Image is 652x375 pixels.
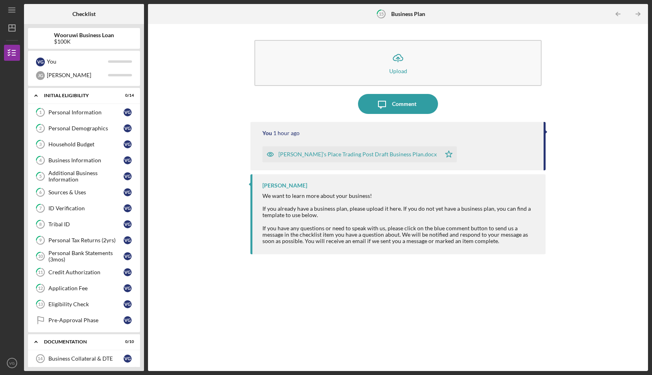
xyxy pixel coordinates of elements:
[39,110,42,115] tspan: 1
[389,68,407,74] div: Upload
[124,172,132,180] div: V G
[32,168,136,184] a: 5Additional Business InformationVG
[124,252,132,260] div: V G
[32,120,136,136] a: 2Personal DemographicsVG
[39,142,42,147] tspan: 3
[32,264,136,280] a: 11Credit AuthorizationVG
[32,351,136,367] a: 14Business Collateral & DTEVG
[262,225,538,244] div: If you have any questions or need to speak with us, please click on the blue comment button to se...
[124,140,132,148] div: V G
[38,356,43,361] tspan: 14
[48,141,124,148] div: Household Budget
[32,280,136,296] a: 12Application FeeVG
[120,93,134,98] div: 0 / 14
[254,40,542,86] button: Upload
[48,221,124,227] div: Tribal ID
[124,284,132,292] div: V G
[262,130,272,136] div: You
[32,136,136,152] a: 3Household BudgetVG
[38,254,43,259] tspan: 10
[44,339,114,344] div: Documentation
[32,232,136,248] a: 9Personal Tax Returns (2yrs)VG
[262,182,307,189] div: [PERSON_NAME]
[124,188,132,196] div: V G
[391,11,425,17] b: Business Plan
[273,130,300,136] time: 2025-08-11 20:33
[124,204,132,212] div: V G
[54,32,114,38] b: Wooruwi Business Loan
[48,285,124,291] div: Application Fee
[120,339,134,344] div: 0 / 10
[48,269,124,275] div: Credit Authorization
[9,361,15,365] text: VG
[124,316,132,324] div: V G
[48,189,124,195] div: Sources & Uses
[39,126,42,131] tspan: 2
[72,11,96,17] b: Checklist
[32,184,136,200] a: 6Sources & UsesVG
[4,355,20,371] button: VG
[32,104,136,120] a: 1Personal InformationVG
[378,11,383,16] tspan: 15
[39,238,42,243] tspan: 9
[38,286,43,291] tspan: 12
[38,302,43,307] tspan: 13
[39,190,42,195] tspan: 6
[124,236,132,244] div: V G
[48,125,124,132] div: Personal Demographics
[48,237,124,243] div: Personal Tax Returns (2yrs)
[124,108,132,116] div: V G
[48,317,124,323] div: Pre-Approval Phase
[39,174,42,179] tspan: 5
[48,301,124,307] div: Eligibility Check
[32,248,136,264] a: 10Personal Bank Statements (3mos)VG
[36,71,45,80] div: J G
[124,268,132,276] div: V G
[48,250,124,263] div: Personal Bank Statements (3mos)
[32,152,136,168] a: 4Business InformationVG
[39,222,42,227] tspan: 8
[124,156,132,164] div: V G
[32,200,136,216] a: 7ID VerificationVG
[278,151,437,158] div: [PERSON_NAME]'s Place Trading Post Draft Business Plan.docx
[39,206,42,211] tspan: 7
[48,205,124,211] div: ID Verification
[48,170,124,183] div: Additional Business Information
[47,68,108,82] div: [PERSON_NAME]
[48,355,124,362] div: Business Collateral & DTE
[36,58,45,66] div: V G
[39,158,42,163] tspan: 4
[392,94,416,114] div: Comment
[358,94,438,114] button: Comment
[262,146,457,162] button: [PERSON_NAME]'s Place Trading Post Draft Business Plan.docx
[48,157,124,164] div: Business Information
[124,124,132,132] div: V G
[44,93,114,98] div: Initial Eligibility
[124,355,132,363] div: V G
[262,193,538,218] div: We want to learn more about your business! If you already have a business plan, please upload it ...
[32,296,136,312] a: 13Eligibility CheckVG
[48,109,124,116] div: Personal Information
[54,38,114,45] div: $100K
[47,55,108,68] div: You
[38,270,43,275] tspan: 11
[32,312,136,328] a: Pre-Approval PhaseVG
[124,220,132,228] div: V G
[124,300,132,308] div: V G
[32,216,136,232] a: 8Tribal IDVG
